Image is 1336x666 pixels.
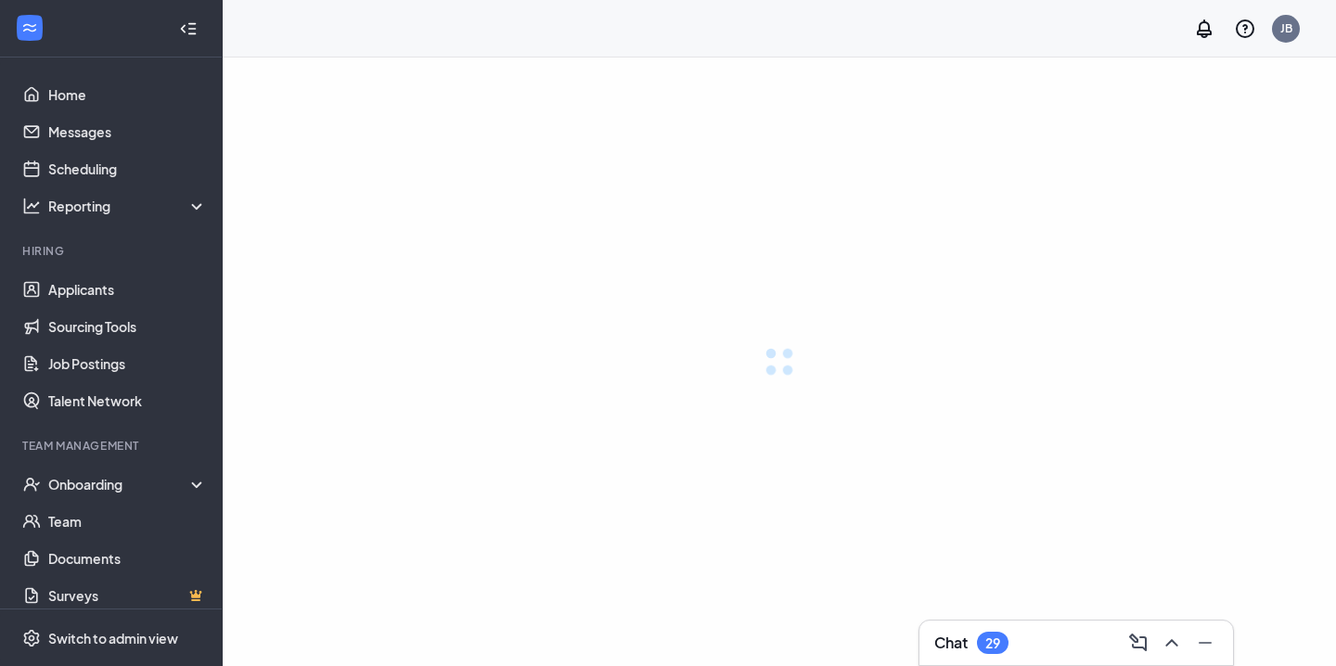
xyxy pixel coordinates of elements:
[934,633,968,653] h3: Chat
[22,438,203,454] div: Team Management
[22,197,41,215] svg: Analysis
[48,475,208,493] div: Onboarding
[48,345,207,382] a: Job Postings
[48,150,207,187] a: Scheduling
[48,629,178,647] div: Switch to admin view
[1234,18,1256,40] svg: QuestionInfo
[985,635,1000,651] div: 29
[48,197,208,215] div: Reporting
[1188,628,1218,658] button: Minimize
[1161,632,1183,654] svg: ChevronUp
[1127,632,1150,654] svg: ComposeMessage
[48,308,207,345] a: Sourcing Tools
[48,577,207,614] a: SurveysCrown
[48,76,207,113] a: Home
[48,503,207,540] a: Team
[179,19,198,38] svg: Collapse
[48,271,207,308] a: Applicants
[1194,632,1216,654] svg: Minimize
[22,629,41,647] svg: Settings
[20,19,39,37] svg: WorkstreamLogo
[1280,20,1292,36] div: JB
[22,243,203,259] div: Hiring
[48,113,207,150] a: Messages
[1155,628,1185,658] button: ChevronUp
[48,382,207,419] a: Talent Network
[1122,628,1151,658] button: ComposeMessage
[1193,18,1215,40] svg: Notifications
[22,475,41,493] svg: UserCheck
[48,540,207,577] a: Documents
